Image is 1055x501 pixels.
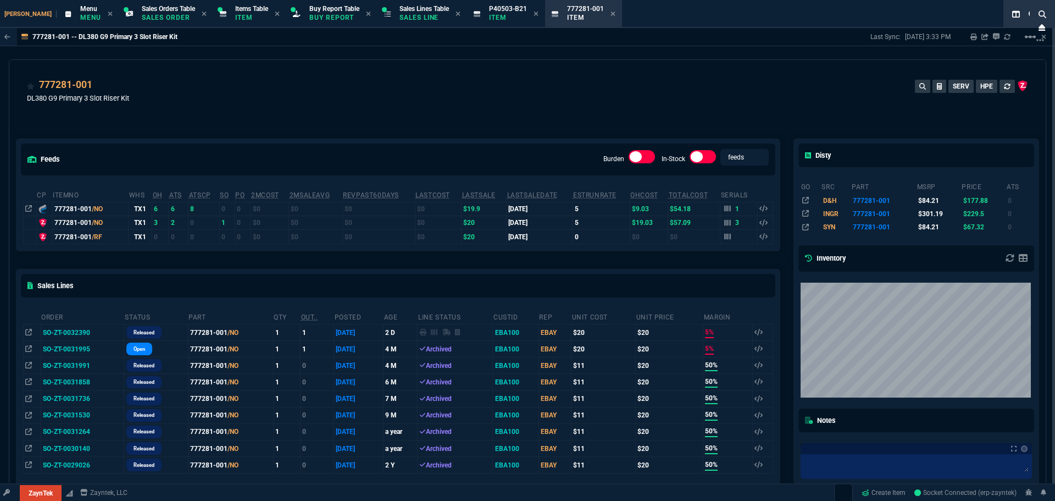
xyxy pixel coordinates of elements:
span: [PERSON_NAME] [4,10,57,18]
td: $177.88 [961,194,1006,207]
td: $0 [415,216,461,229]
span: 50% [705,443,718,454]
td: [DATE] [334,341,384,357]
div: $11 [573,394,634,404]
td: 4 M [384,357,418,374]
td: $20 [636,423,703,440]
div: Archived [420,410,491,420]
nx-icon: Open In Opposite Panel [25,205,32,213]
div: Archived [420,427,491,437]
abbr: Avg Cost of Inventory on-hand [630,191,658,199]
span: 50% [705,360,718,371]
span: /NO [227,329,238,337]
span: 5% [705,344,714,355]
p: Item [567,13,604,22]
td: [DATE] [334,390,384,407]
td: EBAY [538,407,571,423]
a: Create Item [857,485,910,501]
th: Margin [703,309,753,324]
td: EBAY [538,357,571,374]
nx-icon: Close Tab [202,10,207,19]
div: Archived [420,444,491,454]
td: 3 [152,216,169,229]
nx-icon: Open In Opposite Panel [25,445,32,453]
nx-icon: Open In Opposite Panel [25,461,32,469]
td: 777281-001 [188,457,273,474]
span: /NO [227,378,238,386]
abbr: The last purchase cost from PO Order [415,191,450,199]
p: Sales Line [399,13,449,22]
td: $0 [668,230,720,244]
td: SO-ZT-0030140 [41,441,124,457]
abbr: The date of the last SO Inv price. No time limit. (ignore zeros) [507,191,558,199]
p: Released [134,378,154,387]
td: [DATE] [334,423,384,440]
th: Order [41,309,124,324]
tr: HP DL380 G9 RISER CARD 1YR IMS WARRANTY STANDARD [801,207,1032,221]
td: EBA100 [493,423,539,440]
td: [DATE] [507,202,573,216]
nx-icon: Open In Opposite Panel [25,329,32,337]
td: 777281-001 [188,357,273,374]
td: 0 [301,457,334,474]
h5: feeds [27,154,60,164]
td: 2 Y [384,457,418,474]
div: 777281-001 [54,204,126,214]
td: 6 [169,202,188,216]
button: HPE [976,80,997,93]
td: $0 [289,216,342,229]
td: 0 [1006,207,1032,221]
p: Released [134,411,154,420]
p: Menu [80,13,101,22]
td: 0 [301,374,334,390]
td: D&H [821,194,851,207]
span: /NO [92,205,103,213]
td: EBA100 [493,374,539,390]
td: $0 [342,216,415,229]
td: 777281-001 [851,194,916,207]
td: 5 [573,202,630,216]
span: 777281-001 [567,5,604,13]
div: 777281-001 [54,232,126,242]
span: /NO [227,461,238,469]
td: 777281-001 [188,374,273,390]
td: EBA100 [493,457,539,474]
td: EBA100 [493,324,539,340]
tr: HP DL380 G9 RISER BOARD [801,221,1032,234]
td: $20 [636,357,703,374]
p: Sales Order [142,13,195,22]
td: $0 [289,202,342,216]
span: /RF [92,233,102,241]
abbr: Total Cost of Units on Hand [669,191,708,199]
td: $19.03 [630,216,668,229]
nx-icon: Close Tab [456,10,460,19]
th: Posted [334,309,384,324]
td: EBAY [538,390,571,407]
p: Released [134,427,154,436]
td: $0 [415,202,461,216]
td: 2 [169,216,188,229]
div: 777281-001 [54,218,126,228]
td: 1 [301,324,334,340]
td: SO-ZT-0029026 [41,457,124,474]
td: EBAY [538,374,571,390]
td: SO-ZT-0031991 [41,357,124,374]
td: $229.5 [961,207,1006,221]
td: $9.03 [630,202,668,216]
nx-icon: Open In Opposite Panel [25,378,32,386]
span: 50% [705,460,718,471]
th: Unit Price [636,309,703,324]
span: Sales Orders Table [142,5,195,13]
td: SYN [821,221,851,234]
nx-icon: Close Tab [366,10,371,19]
td: $20 [462,216,507,229]
p: DL380 G9 Primary 3 Slot Riser Kit [27,93,129,103]
p: [DATE] 3:33 PM [905,32,951,41]
div: $11 [573,460,634,470]
td: $20 [636,441,703,457]
td: 1 [219,216,235,229]
td: $0 [342,202,415,216]
nx-icon: Close Tab [610,10,615,19]
p: 3 [735,218,740,227]
abbr: Total units on open Sales Orders [220,191,229,199]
